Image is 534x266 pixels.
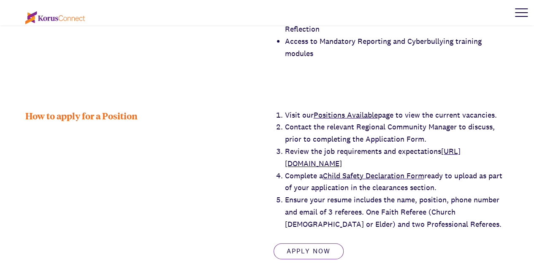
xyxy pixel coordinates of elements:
li: Complete a ready to upload as part of your application in the clearances section. [285,170,509,194]
a: Apply now [274,243,344,259]
li: Review the job requirements and expectations [285,145,509,170]
li: Access to Mandatory Reporting and Cyberbullying training modules [285,35,509,60]
div: How to apply for a Position [25,109,261,259]
img: korus-connect%2Fc5177985-88d5-491d-9cd7-4a1febad1357_logo.svg [25,11,85,24]
a: Positions Available [314,110,378,120]
a: Child Safety Declaration Form [323,171,424,180]
a: [URL][DOMAIN_NAME] [285,146,461,168]
li: Contact the relevant Regional Community Manager to discuss, prior to completing the Application F... [285,121,509,145]
li: Ensure your resume includes the name, position, phone number and email of 3 referees. One Faith R... [285,194,509,230]
li: Visit our page to view the current vacancies. [285,109,509,121]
